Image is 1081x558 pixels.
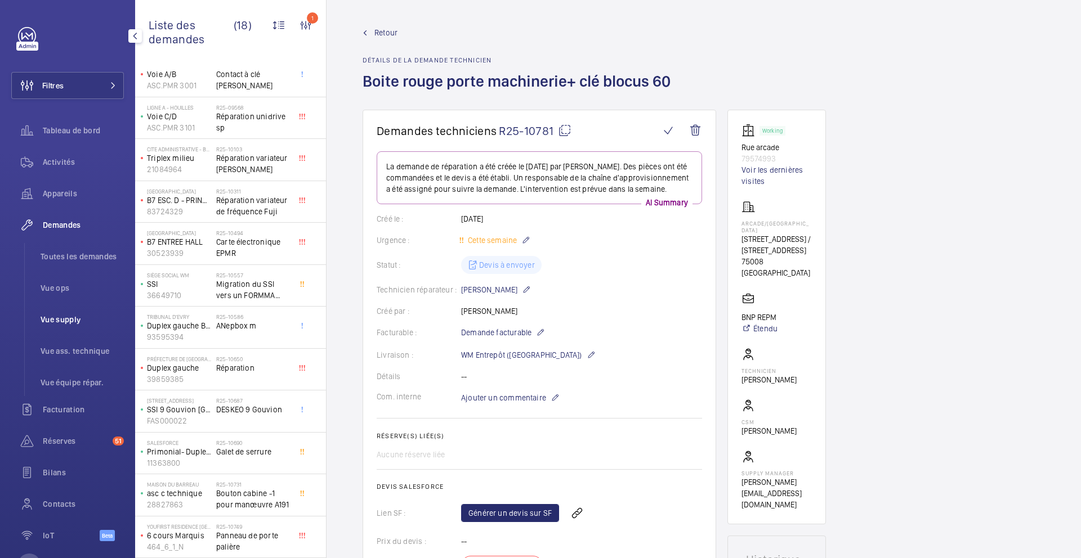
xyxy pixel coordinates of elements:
span: Liste des demandes [149,18,234,46]
h2: R25-10650 [216,355,291,362]
span: Tableau de bord [43,125,124,136]
img: elevator.svg [741,124,760,137]
p: [PERSON_NAME] [741,374,797,385]
p: 79574993 [741,153,812,164]
p: Préfecture de [GEOGRAPHIC_DATA] [147,355,212,362]
p: FAS000022 [147,415,212,426]
p: [GEOGRAPHIC_DATA] [147,229,212,236]
h2: R25-10731 [216,481,291,488]
a: Étendu [741,323,778,334]
span: Retour [374,27,397,38]
p: BNP REPM [741,312,778,323]
p: [STREET_ADDRESS] / [STREET_ADDRESS] [741,233,812,256]
p: 30523939 [147,247,212,259]
p: Supply manager [741,470,812,476]
span: Demandes [43,219,124,231]
span: Filtres [42,80,64,91]
p: Ligne A - HOUILLES [147,104,212,111]
p: B7 ENTREE HALL [147,236,212,247]
p: asc c technique [147,488,212,499]
p: WM Entrepôt ([GEOGRAPHIC_DATA]) [461,348,596,362]
span: Réparation variateur de fréquence Fuji [216,195,291,217]
h2: R25-10103 [216,146,291,152]
p: ASC.PMR 3101 [147,122,212,133]
p: 93595394 [147,331,212,343]
p: [PERSON_NAME] [461,283,531,296]
span: Cette semaine [466,236,517,245]
span: Réparation variateur [PERSON_NAME] [216,152,291,175]
p: [STREET_ADDRESS] [147,397,212,404]
p: Maison du Barreau [147,481,212,488]
h2: R25-10494 [216,229,291,236]
h2: Détails de la demande technicien [363,56,677,64]
p: Rue arcade [741,142,812,153]
p: Voie C/D [147,111,212,122]
span: Contacts [43,498,124,510]
p: CSM [741,418,797,425]
p: Siège social WM [147,272,212,278]
span: Réparation [216,362,291,373]
span: Vue ops [41,282,124,294]
a: Générer un devis sur SF [461,504,559,522]
p: AI Summary [641,197,693,208]
span: Bouton cabine -1 pour manœuvre A191 [216,488,291,510]
p: 36649710 [147,290,212,301]
p: YouFirst Residence [GEOGRAPHIC_DATA] [147,523,212,530]
p: ARCADE/[GEOGRAPHIC_DATA] [741,220,812,233]
span: Carte électronique EPMR [216,236,291,259]
p: SSI 9 Gouvion [GEOGRAPHIC_DATA] [147,404,212,415]
p: Technicien [741,367,797,374]
p: 21084964 [147,164,212,175]
h2: R25-10311 [216,188,291,195]
h2: R25-10687 [216,397,291,404]
a: Voir les dernières visites [741,164,812,187]
button: Filtres [11,72,124,99]
span: Réparation unidrive sp [216,111,291,133]
h2: Réserve(s) liée(s) [377,432,702,440]
span: Activités [43,156,124,168]
p: 464_6_1_N [147,541,212,552]
p: La demande de réparation a été créée le [DATE] par [PERSON_NAME]. Des pièces ont été commandées e... [386,161,693,195]
p: 11363800 [147,457,212,469]
span: Galet de serrure [216,446,291,457]
h2: R25-10749 [216,523,291,530]
p: Duplex gauche [147,362,212,373]
p: Cite Administrative - BORUCHOWITS [147,146,212,152]
p: 6 cours Marquis [147,530,212,541]
span: Facturation [43,404,124,415]
p: 83724329 [147,206,212,217]
h2: Devis Salesforce [377,483,702,490]
p: [PERSON_NAME][EMAIL_ADDRESS][DOMAIN_NAME] [741,476,812,510]
span: ANepbox m [216,320,291,331]
p: 75008 [GEOGRAPHIC_DATA] [741,256,812,278]
p: B7 ESC. D - PRINCIPAL [147,195,212,206]
h2: R25-10586 [216,313,291,320]
span: Vue équipe répar. [41,377,124,388]
span: IoT [43,530,100,541]
span: Toutes les demandes [41,251,124,262]
p: Triplex milieu [147,152,212,164]
p: 28827863 [147,499,212,510]
span: Demandes techniciens [377,124,497,138]
span: Migration du SSI vers un FORMMA ECS/CMSI FORTE 360+ANTARES 4 [216,278,291,301]
p: SALESFORCE [147,439,212,446]
span: Réserves [43,435,108,447]
span: 51 [113,436,124,445]
p: Working [762,129,783,133]
span: Ajouter un commentaire [461,392,546,403]
p: SSI [147,278,212,290]
h2: R25-10690 [216,439,291,446]
span: Beta [100,530,115,541]
p: [PERSON_NAME] [741,425,797,436]
p: Duplex gauche BIC - [STREET_ADDRESS] [147,320,212,331]
h2: R25-09568 [216,104,291,111]
p: Primonial- Duplex droite [147,446,212,457]
span: Panneau de porte palière [216,530,291,552]
p: Tribunal d'Evry [147,313,212,320]
p: ASC.PMR 3001 [147,80,212,91]
span: Appareils [43,188,124,199]
h1: Boite rouge porte machinerie+ clé blocus 60 [363,71,677,110]
span: Vue ass. technique [41,345,124,357]
span: Contact à clé [PERSON_NAME] [216,69,291,91]
span: Bilans [43,467,124,478]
